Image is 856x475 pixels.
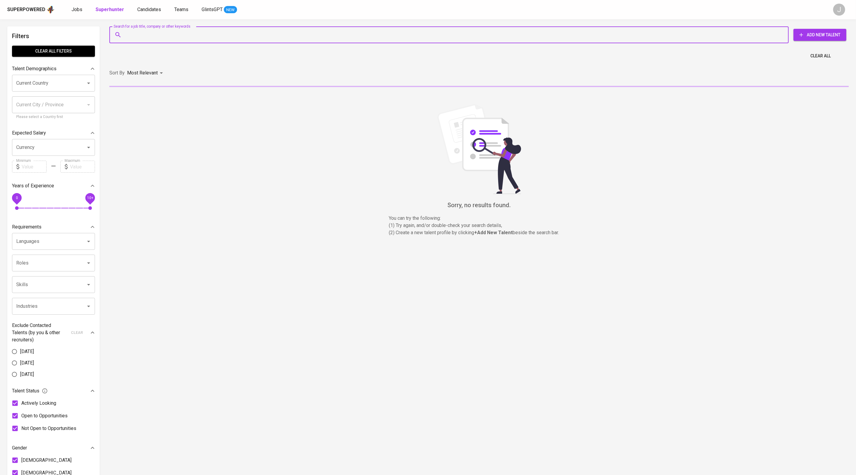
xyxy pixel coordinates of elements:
[202,6,237,14] a: GlintsGPT NEW
[12,221,95,233] div: Requirements
[12,31,95,41] h6: Filters
[794,29,846,41] button: Add New Talent
[109,69,125,77] p: Sort By
[72,7,82,12] span: Jobs
[20,359,34,367] span: [DATE]
[96,6,125,14] a: Superhunter
[808,50,833,62] button: Clear All
[137,7,161,12] span: Candidates
[174,7,188,12] span: Teams
[12,444,27,452] p: Gender
[12,129,46,137] p: Expected Salary
[224,7,237,13] span: NEW
[127,68,165,79] div: Most Relevant
[833,4,845,16] div: J
[12,46,95,57] button: Clear All filters
[798,31,842,39] span: Add New Talent
[16,114,91,120] p: Please select a Country first
[127,69,158,77] p: Most Relevant
[12,322,95,343] div: Exclude Contacted Talents (by you & other recruiters)clear
[389,229,569,236] p: (2) Create a new talent profile by clicking beside the search bar.
[21,425,76,432] span: Not Open to Opportunities
[84,259,93,267] button: Open
[12,387,48,395] span: Talent Status
[12,322,67,343] p: Exclude Contacted Talents (by you & other recruiters)
[7,6,45,13] div: Superpowered
[12,385,95,397] div: Talent Status
[96,7,124,12] b: Superhunter
[12,127,95,139] div: Expected Salary
[12,223,41,231] p: Requirements
[7,5,55,14] a: Superpoweredapp logo
[72,6,84,14] a: Jobs
[137,6,162,14] a: Candidates
[434,104,524,194] img: file_searching.svg
[21,400,56,407] span: Actively Looking
[12,442,95,454] div: Gender
[70,161,95,173] input: Value
[12,63,95,75] div: Talent Demographics
[84,143,93,152] button: Open
[474,230,513,235] b: + Add New Talent
[21,412,68,419] span: Open to Opportunities
[202,7,223,12] span: GlintsGPT
[84,237,93,246] button: Open
[810,52,831,60] span: Clear All
[47,5,55,14] img: app logo
[21,457,72,464] span: [DEMOGRAPHIC_DATA]
[84,280,93,289] button: Open
[12,182,54,189] p: Years of Experience
[17,47,90,55] span: Clear All filters
[389,215,569,222] p: You can try the following :
[109,200,849,210] h6: Sorry, no results found.
[12,65,56,72] p: Talent Demographics
[12,180,95,192] div: Years of Experience
[87,196,93,200] span: 10+
[174,6,190,14] a: Teams
[20,348,34,355] span: [DATE]
[16,196,18,200] span: 0
[22,161,47,173] input: Value
[389,222,569,229] p: (1) Try again, and/or double-check your search details,
[84,79,93,87] button: Open
[20,371,34,378] span: [DATE]
[84,302,93,310] button: Open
